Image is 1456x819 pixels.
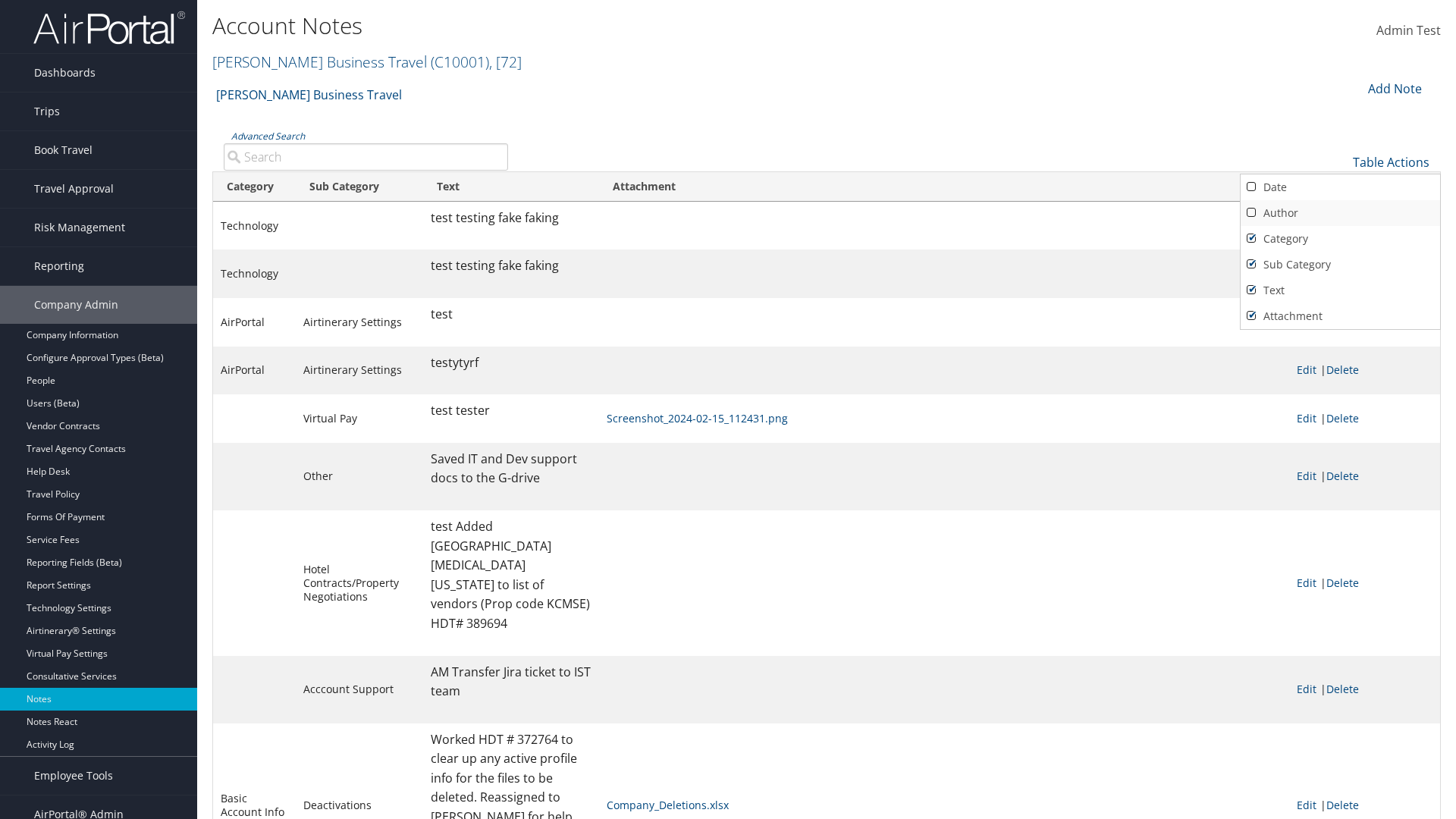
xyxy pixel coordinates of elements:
[1241,226,1440,252] a: Category
[34,247,84,285] span: Reporting
[34,209,125,246] span: Risk Management
[34,131,93,169] span: Book Travel
[1241,278,1440,303] a: Text
[1241,252,1440,278] a: Sub Category
[34,170,114,208] span: Travel Approval
[34,286,118,324] span: Company Admin
[34,93,60,130] span: Trips
[1241,174,1440,200] a: Date
[34,757,113,795] span: Employee Tools
[1241,200,1440,226] a: Author
[34,54,96,92] span: Dashboards
[1241,303,1440,329] a: Attachment
[33,10,185,45] img: airportal-logo.png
